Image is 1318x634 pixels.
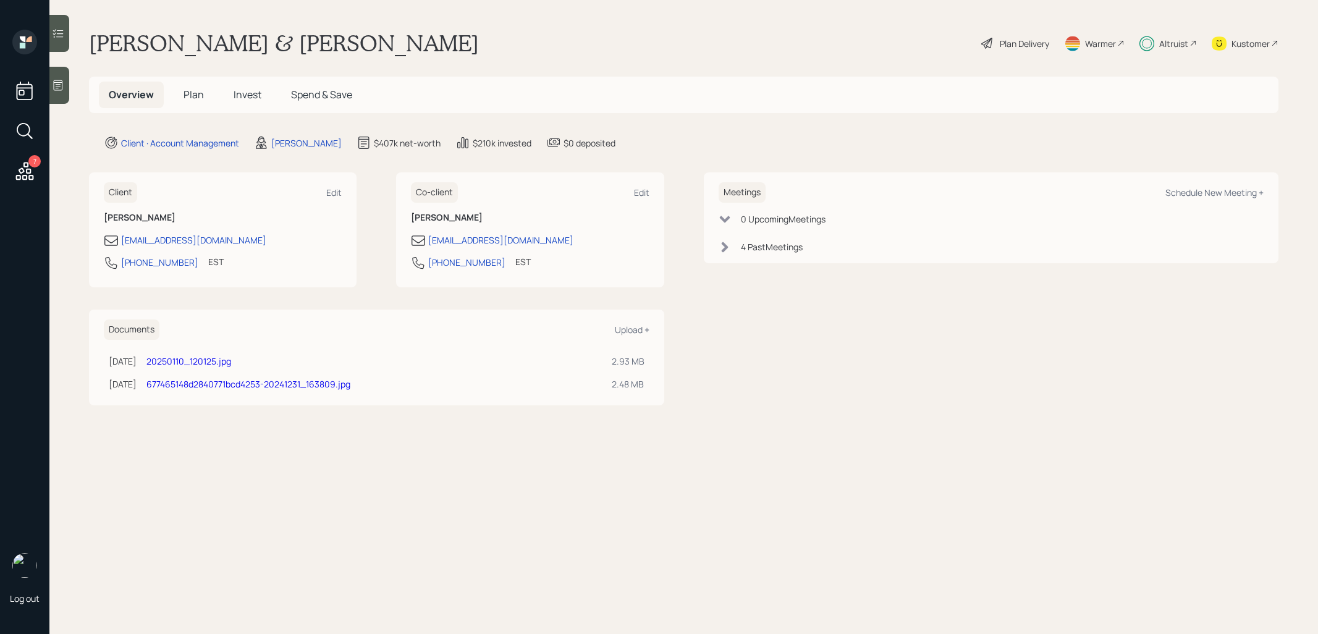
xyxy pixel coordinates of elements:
h6: [PERSON_NAME] [104,213,342,223]
div: [PERSON_NAME] [271,137,342,150]
div: [EMAIL_ADDRESS][DOMAIN_NAME] [428,234,573,247]
div: 2.93 MB [612,355,644,368]
span: Invest [234,88,261,101]
div: 4 Past Meeting s [741,240,803,253]
div: $407k net-worth [374,137,441,150]
div: [DATE] [109,355,137,368]
h6: Co-client [411,182,458,203]
div: Kustomer [1231,37,1270,50]
h6: [PERSON_NAME] [411,213,649,223]
span: Overview [109,88,154,101]
div: Edit [634,187,649,198]
div: Edit [326,187,342,198]
div: Altruist [1159,37,1188,50]
div: [PHONE_NUMBER] [428,256,505,269]
h6: Documents [104,319,159,340]
div: $0 deposited [564,137,615,150]
span: Plan [184,88,204,101]
div: 2.48 MB [612,378,644,391]
div: Upload + [615,324,649,336]
h6: Client [104,182,137,203]
h6: Meetings [719,182,766,203]
a: 677465148d2840771bcd4253-20241231_163809.jpg [146,378,350,390]
a: 20250110_120125.jpg [146,355,231,367]
div: [PHONE_NUMBER] [121,256,198,269]
div: [DATE] [109,378,137,391]
img: treva-nostdahl-headshot.png [12,553,37,578]
div: EST [208,255,224,268]
div: Client · Account Management [121,137,239,150]
div: Warmer [1085,37,1116,50]
div: [EMAIL_ADDRESS][DOMAIN_NAME] [121,234,266,247]
div: 7 [28,155,41,167]
div: Schedule New Meeting + [1165,187,1264,198]
div: Log out [10,593,40,604]
div: $210k invested [473,137,531,150]
div: 0 Upcoming Meeting s [741,213,826,226]
div: EST [515,255,531,268]
h1: [PERSON_NAME] & [PERSON_NAME] [89,30,479,57]
span: Spend & Save [291,88,352,101]
div: Plan Delivery [1000,37,1049,50]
